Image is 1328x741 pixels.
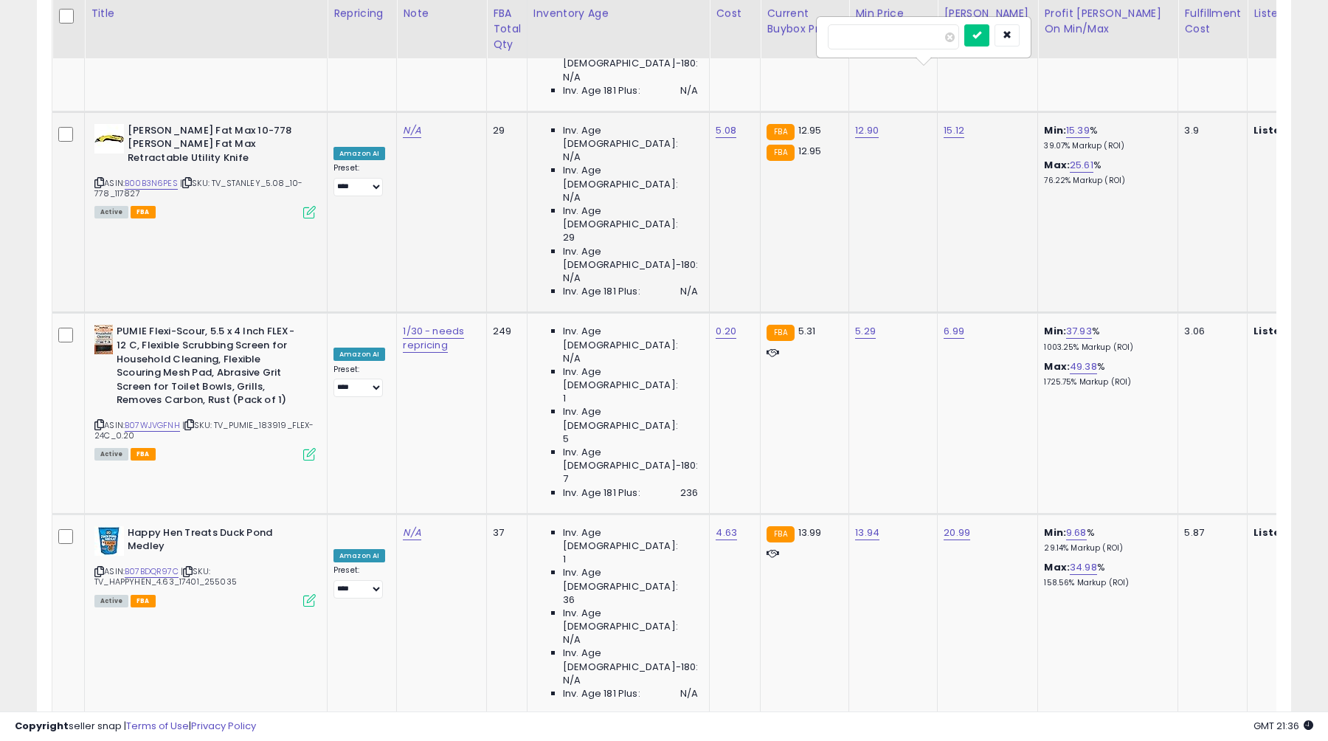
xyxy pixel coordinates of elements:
img: 51ZN2aJTIsL._SL40_.jpg [94,526,124,556]
div: 29 [493,124,516,137]
a: Privacy Policy [191,719,256,733]
a: 15.12 [944,123,964,138]
div: Preset: [333,365,385,398]
div: [PERSON_NAME] [944,6,1031,21]
span: Inv. Age [DEMOGRAPHIC_DATA]: [563,204,698,231]
img: 51PvOVcu8kL._SL40_.jpg [94,325,113,354]
p: 39.07% Markup (ROI) [1044,141,1166,151]
a: B07WJVGFNH [125,419,180,432]
div: % [1044,561,1166,588]
a: 4.63 [716,525,737,540]
span: 7 [563,472,568,486]
strong: Copyright [15,719,69,733]
span: 5 [563,432,569,446]
span: N/A [680,84,698,97]
div: Preset: [333,565,385,599]
div: FBA Total Qty [493,6,521,52]
a: 9.68 [1066,525,1087,540]
span: Inv. Age [DEMOGRAPHIC_DATA]: [563,325,698,351]
a: 5.29 [855,324,876,339]
b: Min: [1044,525,1066,540]
span: 29 [563,231,575,244]
a: 0.20 [716,324,736,339]
a: 6.99 [944,324,964,339]
a: 15.39 [1066,123,1090,138]
span: Inv. Age [DEMOGRAPHIC_DATA]-180: [563,245,698,272]
div: % [1044,360,1166,387]
div: ASIN: [94,124,316,217]
b: Listed Price: [1253,324,1321,338]
div: % [1044,325,1166,352]
span: 1 [563,392,566,405]
span: Inv. Age 181 Plus: [563,687,640,700]
div: Current Buybox Price [767,6,843,37]
small: FBA [767,145,794,161]
a: 25.61 [1070,158,1093,173]
a: N/A [403,123,421,138]
a: 1/30 - needs repricing [403,324,464,352]
a: 37.93 [1066,324,1092,339]
small: FBA [767,124,794,140]
div: % [1044,124,1166,151]
span: Inv. Age 181 Plus: [563,486,640,500]
div: seller snap | | [15,720,256,734]
span: N/A [563,352,581,365]
a: 49.38 [1070,359,1097,374]
span: 1 [563,553,566,566]
span: | SKU: TV_HAPPYHEN_4.63_17401_255035 [94,565,237,587]
b: Min: [1044,324,1066,338]
b: Max: [1044,560,1070,574]
div: Amazon AI [333,348,385,361]
a: B00B3N6PES [125,177,178,190]
span: Inv. Age [DEMOGRAPHIC_DATA]: [563,566,698,593]
div: Note [403,6,480,21]
span: 2025-09-14 21:36 GMT [1253,719,1313,733]
div: 5.87 [1184,526,1236,540]
div: ASIN: [94,526,316,605]
span: N/A [563,272,581,285]
span: 236 [680,486,698,500]
span: N/A [563,633,581,647]
span: Inv. Age 181 Plus: [563,285,640,298]
p: 1003.25% Markup (ROI) [1044,342,1166,353]
span: Inv. Age [DEMOGRAPHIC_DATA]: [563,526,698,553]
span: N/A [563,674,581,687]
span: All listings currently available for purchase on Amazon [94,448,128,461]
span: 12.95 [798,144,822,158]
p: 158.56% Markup (ROI) [1044,578,1166,588]
span: 36 [563,593,575,607]
span: N/A [680,285,698,298]
span: | SKU: TV_PUMIE_183919_FLEX-24C_0.20 [94,419,314,441]
span: Inv. Age 181 Plus: [563,84,640,97]
span: Inv. Age [DEMOGRAPHIC_DATA]: [563,164,698,190]
span: N/A [563,151,581,164]
img: 41RbJ9SHVpL._SL40_.jpg [94,124,124,154]
span: N/A [563,71,581,84]
b: [PERSON_NAME] Fat Max 10-778 [PERSON_NAME] Fat Max Retractable Utility Knife [128,124,307,169]
b: Happy Hen Treats Duck Pond Medley [128,526,307,557]
span: 12.95 [798,123,822,137]
b: PUMIE Flexi-Scour, 5.5 x 4 Inch FLEX-12 C, Flexible Scrubbing Screen for Household Cleaning, Flex... [117,325,296,410]
small: FBA [767,526,794,542]
div: Fulfillment Cost [1184,6,1241,37]
div: 3.9 [1184,124,1236,137]
a: 34.98 [1070,560,1097,575]
a: Terms of Use [126,719,189,733]
b: Max: [1044,158,1070,172]
div: Title [91,6,321,21]
div: Profit [PERSON_NAME] on Min/Max [1044,6,1172,37]
div: 3.06 [1184,325,1236,338]
div: Preset: [333,163,385,196]
div: Min Price [855,6,931,21]
p: 1725.75% Markup (ROI) [1044,377,1166,387]
span: FBA [131,595,156,607]
a: N/A [403,525,421,540]
a: 13.94 [855,525,879,540]
div: Cost [716,6,754,21]
small: FBA [767,325,794,341]
b: Min: [1044,123,1066,137]
span: N/A [563,191,581,204]
div: 249 [493,325,516,338]
a: B07BDQR97C [125,565,179,578]
span: All listings currently available for purchase on Amazon [94,206,128,218]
